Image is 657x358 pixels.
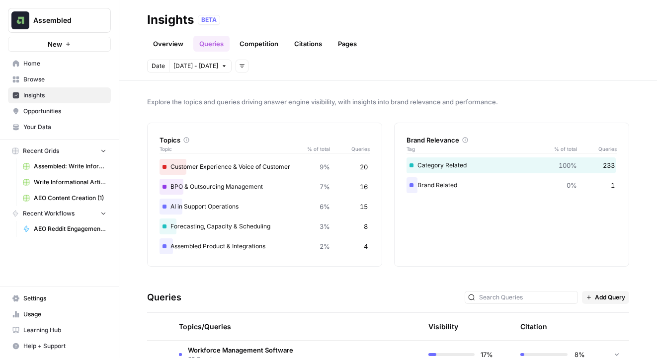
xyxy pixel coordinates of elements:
[330,145,370,153] span: Queries
[8,119,111,135] a: Your Data
[23,59,106,68] span: Home
[8,322,111,338] a: Learning Hub
[595,293,625,302] span: Add Query
[8,56,111,72] a: Home
[23,209,75,218] span: Recent Workflows
[407,177,617,193] div: Brand Related
[364,221,368,231] span: 8
[11,11,29,29] img: Assembled Logo
[173,62,218,71] span: [DATE] - [DATE]
[8,290,111,306] a: Settings
[8,72,111,87] a: Browse
[8,206,111,221] button: Recent Workflows
[147,12,194,28] div: Insights
[23,326,106,335] span: Learning Hub
[407,145,547,153] span: Tag
[34,178,106,187] span: Write Informational Article
[23,342,106,351] span: Help + Support
[520,313,547,340] div: Citation
[160,145,300,153] span: Topic
[23,123,106,132] span: Your Data
[8,103,111,119] a: Opportunities
[320,241,330,251] span: 2%
[577,145,617,153] span: Queries
[34,224,106,233] span: AEO Reddit Engagement - Fork
[23,91,106,100] span: Insights
[8,338,111,354] button: Help + Support
[567,180,577,190] span: 0%
[8,87,111,103] a: Insights
[360,162,368,172] span: 20
[8,306,111,322] a: Usage
[179,313,318,340] div: Topics/Queries
[147,290,181,304] h3: Queries
[8,143,111,158] button: Recent Grids
[364,241,368,251] span: 4
[360,182,368,192] span: 16
[23,310,106,319] span: Usage
[193,36,230,52] a: Queries
[8,37,111,52] button: New
[18,190,111,206] a: AEO Content Creation (1)
[188,345,293,355] span: Workforce Management Software
[152,62,165,71] span: Date
[18,174,111,190] a: Write Informational Article
[18,221,111,237] a: AEO Reddit Engagement - Fork
[479,292,575,302] input: Search Queries
[8,8,111,33] button: Workspace: Assembled
[23,294,106,303] span: Settings
[288,36,328,52] a: Citations
[320,202,330,212] span: 6%
[23,146,59,155] span: Recent Grids
[23,107,106,116] span: Opportunities
[547,145,577,153] span: % of total
[320,221,330,231] span: 3%
[18,158,111,174] a: Assembled: Write Informational Article
[428,322,458,332] div: Visibility
[603,160,615,170] span: 233
[34,194,106,203] span: AEO Content Creation (1)
[611,180,615,190] span: 1
[33,15,93,25] span: Assembled
[160,135,370,145] div: Topics
[360,202,368,212] span: 15
[160,199,370,215] div: AI in Support Operations
[160,238,370,254] div: Assembled Product & Integrations
[48,39,62,49] span: New
[407,157,617,173] div: Category Related
[320,162,330,172] span: 9%
[160,159,370,175] div: Customer Experience & Voice of Customer
[559,160,577,170] span: 100%
[147,36,189,52] a: Overview
[160,218,370,234] div: Forecasting, Capacity & Scheduling
[198,15,220,25] div: BETA
[23,75,106,84] span: Browse
[160,179,370,195] div: BPO & Outsourcing Management
[582,291,629,304] button: Add Query
[320,182,330,192] span: 7%
[169,60,232,72] button: [DATE] - [DATE]
[407,135,617,145] div: Brand Relevance
[332,36,363,52] a: Pages
[147,97,629,107] span: Explore the topics and queries driving answer engine visibility, with insights into brand relevan...
[300,145,330,153] span: % of total
[34,162,106,171] span: Assembled: Write Informational Article
[234,36,284,52] a: Competition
